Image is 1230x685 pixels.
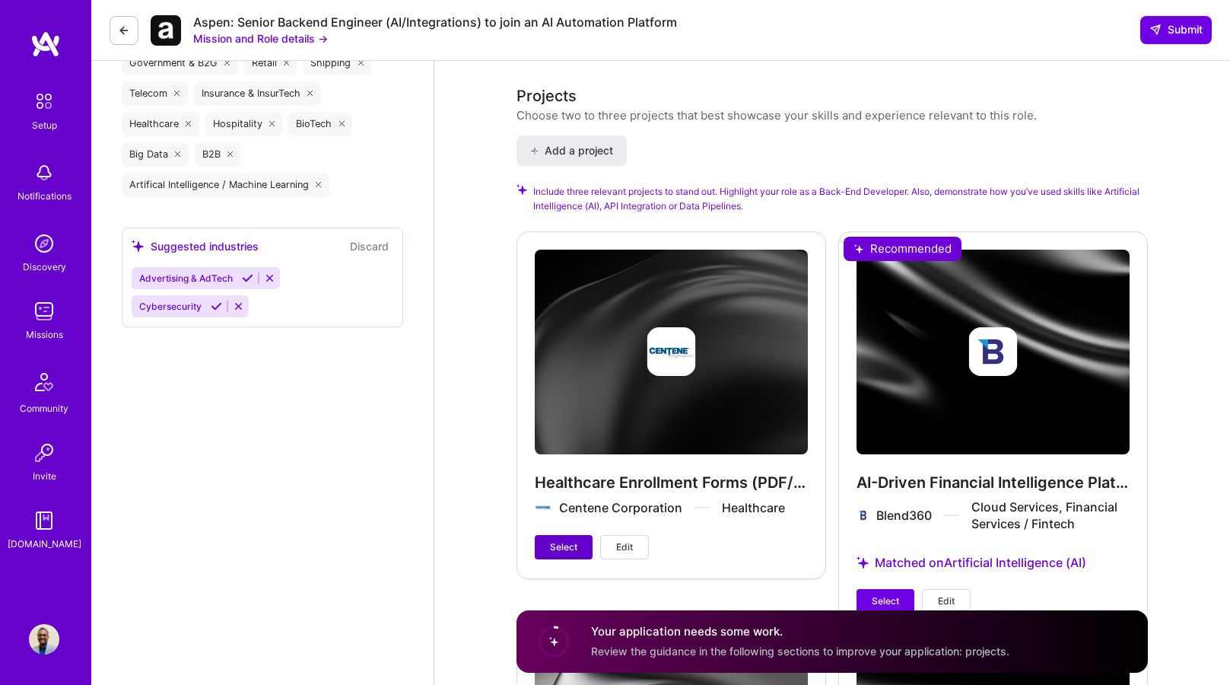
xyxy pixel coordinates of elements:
div: Healthcare [122,112,199,136]
img: discovery [29,228,59,259]
div: Setup [32,117,57,133]
span: Advertising & AdTech [139,272,233,284]
i: icon LeftArrowDark [118,24,130,37]
span: Select [550,540,577,554]
div: Choose two to three projects that best showcase your skills and experience relevant to this role. [516,107,1037,123]
button: Add a project [516,135,627,166]
h4: Your application needs some work. [591,624,1009,640]
i: icon Close [186,121,192,127]
i: icon SuggestedTeams [132,240,145,253]
i: Accept [211,301,222,312]
div: Retail [244,51,297,75]
button: Edit [922,589,971,613]
div: Invite [33,468,56,484]
i: icon Close [269,121,275,127]
img: Invite [29,438,59,468]
i: Reject [264,272,275,284]
i: Check [516,184,527,195]
img: logo [30,30,61,58]
div: BioTech [288,112,352,136]
div: B2B [195,142,241,167]
i: icon Close [175,151,181,158]
div: Notifications [17,188,72,204]
button: Submit [1140,16,1212,43]
img: User Avatar [29,624,59,655]
i: icon PlusBlack [530,147,539,155]
div: Insurance & InsurTech [194,81,321,106]
i: icon Close [307,91,313,97]
img: Community [26,364,62,400]
div: Missions [26,327,63,342]
div: Big Data [122,142,189,167]
span: Cybersecurity [139,301,202,312]
div: [DOMAIN_NAME] [8,536,81,552]
div: Telecom [122,81,188,106]
span: Submit [1149,22,1203,37]
button: Select [857,589,914,613]
i: icon Close [227,151,234,158]
div: Hospitality [205,112,283,136]
button: Edit [600,535,649,559]
img: Company Logo [151,15,181,46]
span: Review the guidance in the following sections to improve your application: projects. [591,645,1009,658]
button: Mission and Role details → [193,30,328,46]
span: Edit [938,594,955,608]
button: Select [535,535,593,559]
span: Edit [616,540,633,554]
i: icon Close [174,91,180,97]
i: icon Close [224,60,230,66]
i: icon Close [284,60,290,66]
span: Include three relevant projects to stand out. Highlight your role as a Back-End Developer. Also, ... [533,184,1148,213]
div: Artifical Intelligence / Machine Learning [122,173,329,197]
div: Shipping [303,51,371,75]
div: Community [20,400,68,416]
img: guide book [29,505,59,536]
img: teamwork [29,296,59,327]
i: icon Close [358,60,364,66]
i: Accept [242,272,253,284]
i: Reject [233,301,244,312]
i: icon Close [338,121,345,127]
i: icon SendLight [1149,24,1162,36]
button: Discard [345,237,393,255]
div: Government & B2G [122,51,238,75]
div: Projects [516,84,577,107]
img: bell [29,158,59,188]
div: Suggested industries [132,238,259,254]
div: Aspen: Senior Backend Engineer (AI/Integrations) to join an AI Automation Platform [193,14,677,30]
a: User Avatar [25,624,63,655]
span: Add a project [530,143,613,158]
i: icon Close [316,182,322,188]
span: Select [872,594,899,608]
div: Discovery [23,259,66,275]
img: setup [28,85,60,117]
